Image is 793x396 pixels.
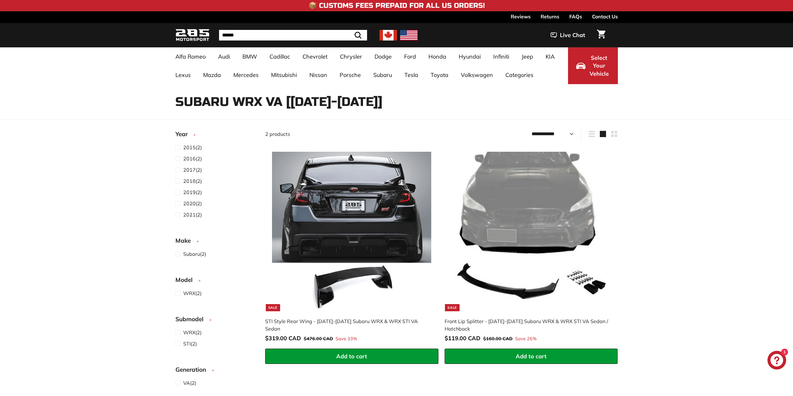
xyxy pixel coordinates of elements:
[183,144,196,150] span: 2015
[175,234,255,250] button: Make
[515,336,537,342] span: Save 26%
[368,47,398,66] a: Dodge
[589,54,610,78] span: Select Your Vehicle
[183,290,195,296] span: WRX
[445,145,618,349] a: Sale subaru impreza front lip Front Lip Splitter - [DATE]-[DATE] Subaru WRX & WRX STI VA Sedan / ...
[593,25,609,46] a: Cart
[334,47,368,66] a: Chrysler
[266,304,280,311] div: Sale
[569,11,582,22] a: FAQs
[183,329,195,336] span: WRX
[183,340,197,347] span: (2)
[175,365,211,374] span: Generation
[183,341,191,347] span: STI
[183,250,206,258] span: (2)
[175,95,618,109] h1: Subaru WRX VA [[DATE]-[DATE]]
[219,30,367,41] input: Search
[175,274,255,289] button: Model
[367,66,398,84] a: Subaru
[265,335,301,342] span: $319.00 CAD
[568,47,618,84] button: Select Your Vehicle
[265,66,303,84] a: Mitsubishi
[483,336,513,341] span: $160.00 CAD
[263,47,296,66] a: Cadillac
[183,155,196,162] span: 2016
[304,336,333,341] span: $476.00 CAD
[424,66,455,84] a: Toyota
[183,178,196,184] span: 2018
[499,66,540,84] a: Categories
[169,47,212,66] a: Alfa Romeo
[336,353,367,360] span: Add to cart
[336,336,357,342] span: Save 33%
[183,144,202,151] span: (2)
[455,66,499,84] a: Volkswagen
[183,212,196,218] span: 2021
[183,329,202,336] span: (2)
[169,66,197,84] a: Lexus
[183,155,202,162] span: (2)
[422,47,452,66] a: Honda
[303,66,333,84] a: Nissan
[516,353,547,360] span: Add to cart
[445,335,480,342] span: $119.00 CAD
[592,11,618,22] a: Contact Us
[175,236,195,245] span: Make
[451,152,611,311] img: subaru impreza front lip
[175,130,192,139] span: Year
[183,251,200,257] span: Subaru
[398,47,422,66] a: Ford
[227,66,265,84] a: Mercedes
[175,28,210,43] img: Logo_285_Motorsport_areodynamics_components
[236,47,263,66] a: BMW
[445,349,618,364] button: Add to cart
[511,11,531,22] a: Reviews
[539,47,561,66] a: KIA
[183,166,202,174] span: (2)
[183,289,202,297] span: (2)
[265,317,432,332] div: STI Style Rear Wing - [DATE]-[DATE] Subaru WRX & WRX STI VA Sedan
[398,66,424,84] a: Tesla
[175,315,208,324] span: Submodel
[183,379,196,387] span: (2)
[212,47,236,66] a: Audi
[197,66,227,84] a: Mazda
[175,363,255,379] button: Generation
[515,47,539,66] a: Jeep
[175,128,255,143] button: Year
[487,47,515,66] a: Infiniti
[296,47,334,66] a: Chevrolet
[308,2,485,9] h4: 📦 Customs Fees Prepaid for All US Orders!
[333,66,367,84] a: Porsche
[560,31,585,39] span: Live Chat
[183,189,196,195] span: 2019
[175,313,255,328] button: Submodel
[445,317,612,332] div: Front Lip Splitter - [DATE]-[DATE] Subaru WRX & WRX STI VA Sedan / Hatchback
[541,11,559,22] a: Returns
[265,145,438,349] a: Sale STI Style Rear Wing - [DATE]-[DATE] Subaru WRX & WRX STI VA Sedan Save 33%
[542,27,593,43] button: Live Chat
[766,351,788,371] inbox-online-store-chat: Shopify online store chat
[452,47,487,66] a: Hyundai
[183,211,202,218] span: (2)
[175,275,197,284] span: Model
[265,349,438,364] button: Add to cart
[183,200,202,207] span: (2)
[183,188,202,196] span: (2)
[183,167,196,173] span: 2017
[183,200,196,207] span: 2020
[183,177,202,185] span: (2)
[265,130,442,138] div: 2 products
[183,380,190,386] span: VA
[445,304,459,311] div: Sale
